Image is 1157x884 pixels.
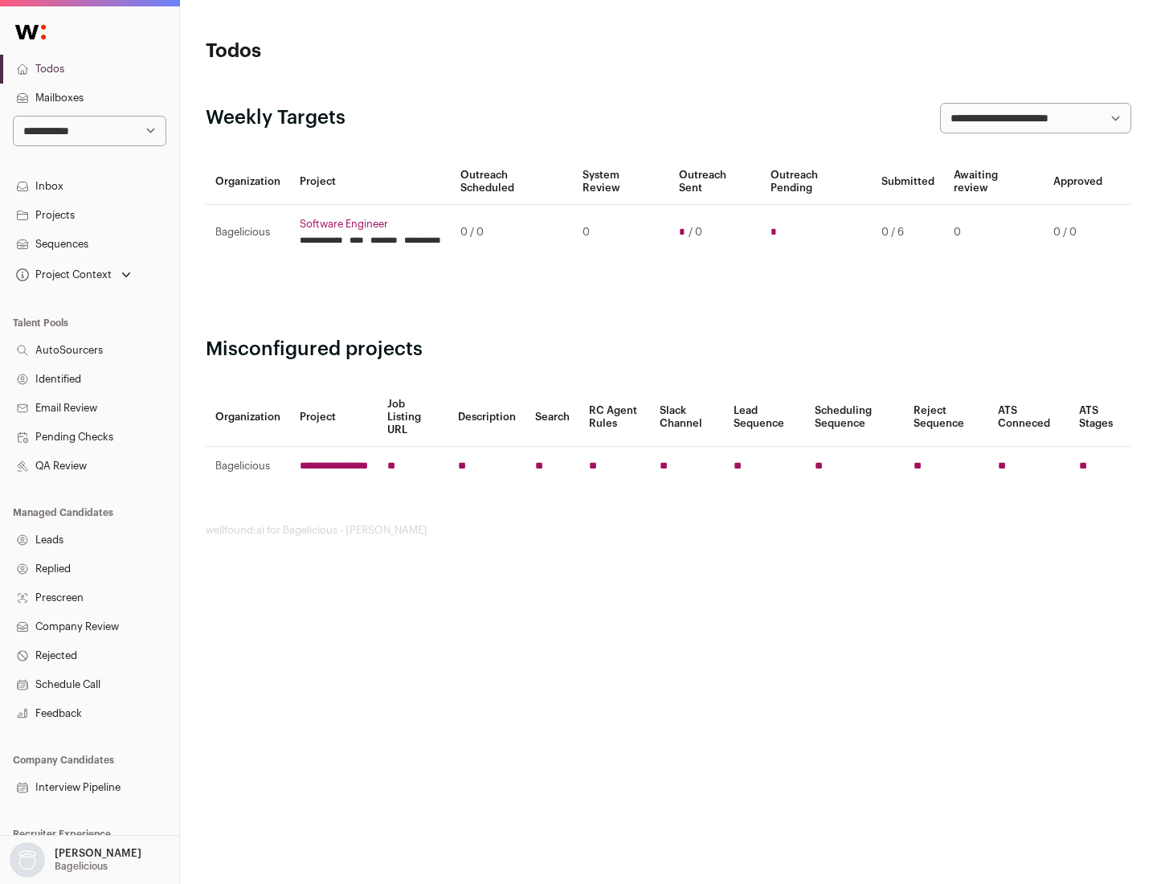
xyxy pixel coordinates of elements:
[13,264,134,286] button: Open dropdown
[573,205,668,260] td: 0
[451,159,573,205] th: Outreach Scheduled
[378,388,448,447] th: Job Listing URL
[206,524,1131,537] footer: wellfound:ai for Bagelicious - [PERSON_NAME]
[1044,159,1112,205] th: Approved
[650,388,724,447] th: Slack Channel
[669,159,762,205] th: Outreach Sent
[525,388,579,447] th: Search
[206,105,345,131] h2: Weekly Targets
[55,847,141,860] p: [PERSON_NAME]
[724,388,805,447] th: Lead Sequence
[206,447,290,486] td: Bagelicious
[206,337,1131,362] h2: Misconfigured projects
[206,388,290,447] th: Organization
[944,205,1044,260] td: 0
[579,388,649,447] th: RC Agent Rules
[206,39,514,64] h1: Todos
[988,388,1069,447] th: ATS Conneced
[6,16,55,48] img: Wellfound
[872,205,944,260] td: 0 / 6
[944,159,1044,205] th: Awaiting review
[805,388,904,447] th: Scheduling Sequence
[904,388,989,447] th: Reject Sequence
[1069,388,1131,447] th: ATS Stages
[290,388,378,447] th: Project
[689,226,702,239] span: / 0
[13,268,112,281] div: Project Context
[206,159,290,205] th: Organization
[6,842,145,878] button: Open dropdown
[300,218,441,231] a: Software Engineer
[290,159,451,205] th: Project
[573,159,668,205] th: System Review
[448,388,525,447] th: Description
[1044,205,1112,260] td: 0 / 0
[872,159,944,205] th: Submitted
[206,205,290,260] td: Bagelicious
[451,205,573,260] td: 0 / 0
[761,159,871,205] th: Outreach Pending
[10,842,45,878] img: nopic.png
[55,860,108,873] p: Bagelicious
